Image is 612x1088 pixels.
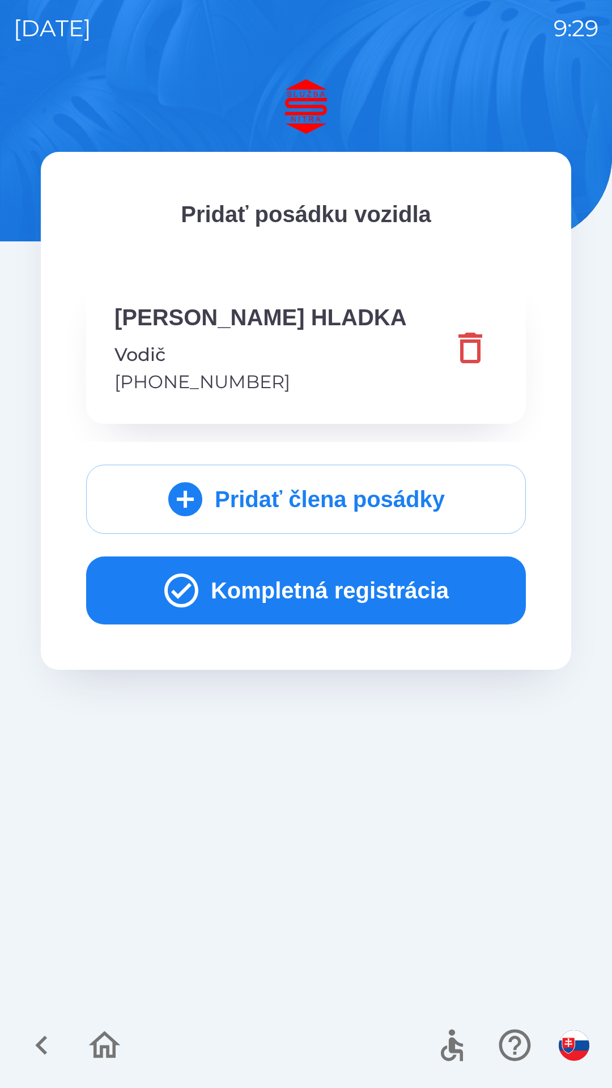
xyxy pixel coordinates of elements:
[554,11,598,45] p: 9:29
[41,79,571,134] img: Logo
[86,197,526,231] p: Pridať posádku vozidla
[14,11,91,45] p: [DATE]
[114,368,407,396] p: [PHONE_NUMBER]
[86,465,526,534] button: Pridať člena posádky
[86,556,526,624] button: Kompletná registrácia
[114,341,407,368] p: Vodič
[559,1030,589,1061] img: sk flag
[114,300,407,334] p: [PERSON_NAME] HLADKA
